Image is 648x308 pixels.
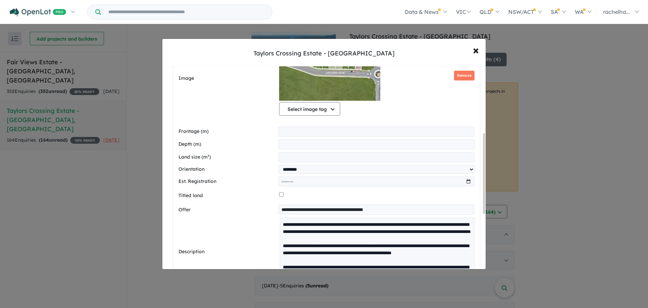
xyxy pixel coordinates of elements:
[179,74,276,82] label: Image
[603,8,630,15] span: rachelha...
[10,8,66,17] img: Openlot PRO Logo White
[279,33,380,101] img: Taylors Crossing Estate - Cambewarra - Lot 38B
[253,49,395,58] div: Taylors Crossing Estate - [GEOGRAPHIC_DATA]
[179,140,276,148] label: Depth (m)
[454,71,475,80] button: Remove
[179,127,276,136] label: Frontage (m)
[179,192,276,200] label: Titled land
[179,248,277,256] label: Description
[473,43,479,57] span: ×
[102,5,271,19] input: Try estate name, suburb, builder or developer
[179,206,276,214] label: Offer
[179,153,276,161] label: Land size (m²)
[179,165,276,173] label: Orientation
[279,102,340,116] button: Select image tag
[179,177,276,186] label: Est. Registration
